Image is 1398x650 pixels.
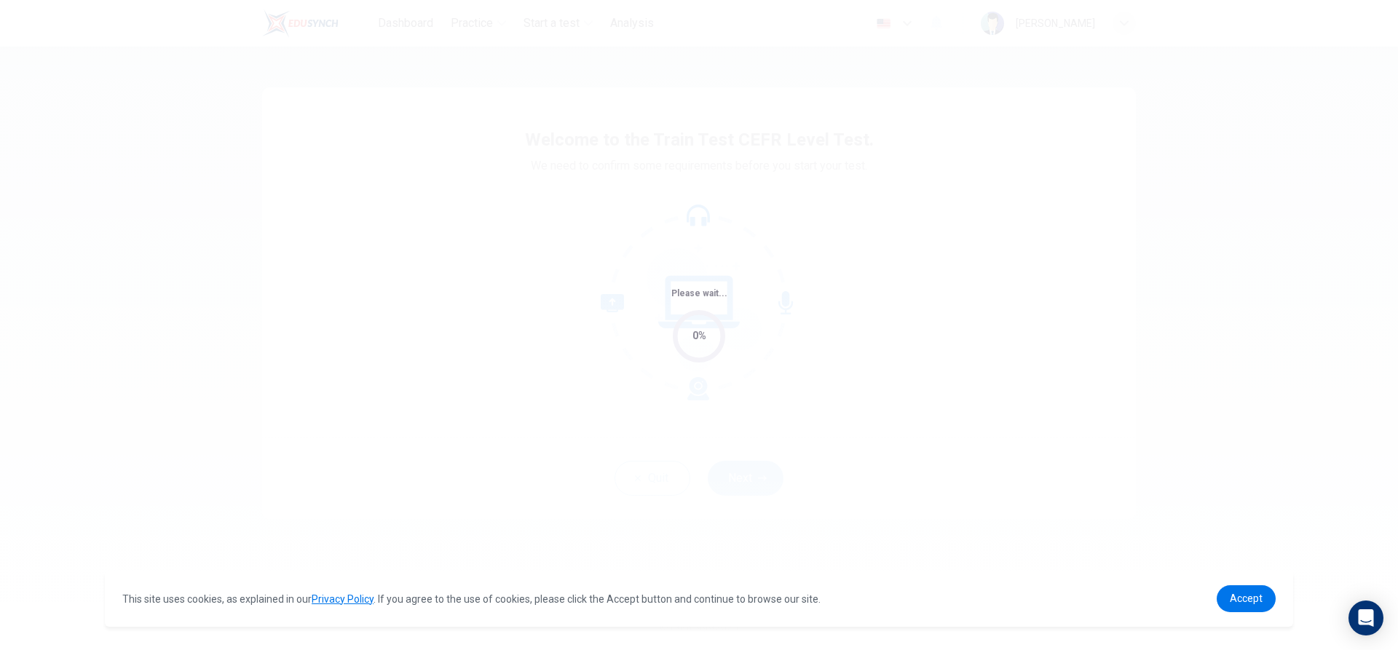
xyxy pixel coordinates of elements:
[1348,601,1383,635] div: Open Intercom Messenger
[312,593,374,605] a: Privacy Policy
[671,288,727,298] span: Please wait...
[1217,585,1276,612] a: dismiss cookie message
[692,328,706,344] div: 0%
[105,571,1293,627] div: cookieconsent
[122,593,821,605] span: This site uses cookies, as explained in our . If you agree to the use of cookies, please click th...
[1230,592,1263,604] span: Accept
